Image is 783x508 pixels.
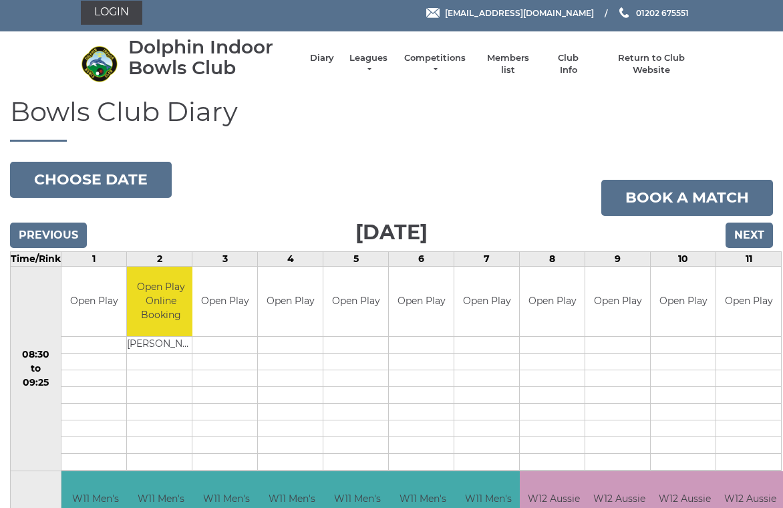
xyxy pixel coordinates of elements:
[617,7,689,19] a: Phone us 01202 675551
[11,266,61,471] td: 08:30 to 09:25
[651,267,716,337] td: Open Play
[403,52,467,76] a: Competitions
[389,251,454,266] td: 6
[426,7,594,19] a: Email [EMAIL_ADDRESS][DOMAIN_NAME]
[61,251,127,266] td: 1
[389,267,454,337] td: Open Play
[10,223,87,248] input: Previous
[127,337,194,354] td: [PERSON_NAME]
[258,267,323,337] td: Open Play
[323,251,389,266] td: 5
[601,180,773,216] a: Book a match
[81,1,142,25] a: Login
[192,267,257,337] td: Open Play
[585,267,650,337] td: Open Play
[127,267,194,337] td: Open Play Online Booking
[651,251,716,266] td: 10
[192,251,258,266] td: 3
[585,251,651,266] td: 9
[11,251,61,266] td: Time/Rink
[454,267,519,337] td: Open Play
[10,162,172,198] button: Choose date
[619,7,629,18] img: Phone us
[81,45,118,82] img: Dolphin Indoor Bowls Club
[549,52,588,76] a: Club Info
[520,251,585,266] td: 8
[127,251,192,266] td: 2
[10,97,773,142] h1: Bowls Club Diary
[61,267,126,337] td: Open Play
[258,251,323,266] td: 4
[347,52,389,76] a: Leagues
[726,223,773,248] input: Next
[454,251,520,266] td: 7
[128,37,297,78] div: Dolphin Indoor Bowls Club
[310,52,334,64] a: Diary
[601,52,702,76] a: Return to Club Website
[636,7,689,17] span: 01202 675551
[323,267,388,337] td: Open Play
[520,267,585,337] td: Open Play
[716,267,781,337] td: Open Play
[426,8,440,18] img: Email
[480,52,535,76] a: Members list
[445,7,594,17] span: [EMAIL_ADDRESS][DOMAIN_NAME]
[716,251,782,266] td: 11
